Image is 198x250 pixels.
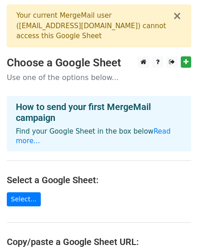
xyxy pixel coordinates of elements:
[16,101,182,123] h4: How to send your first MergeMail campaign
[7,236,191,247] h4: Copy/paste a Google Sheet URL:
[7,175,191,185] h4: Select a Google Sheet:
[16,10,173,41] div: Your current MergeMail user ( [EMAIL_ADDRESS][DOMAIN_NAME] ) cannot access this Google Sheet
[7,56,191,70] h3: Choose a Google Sheet
[7,73,191,82] p: Use one of the options below...
[16,127,171,145] a: Read more...
[7,192,41,206] a: Select...
[173,10,182,21] button: ×
[16,127,182,146] p: Find your Google Sheet in the box below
